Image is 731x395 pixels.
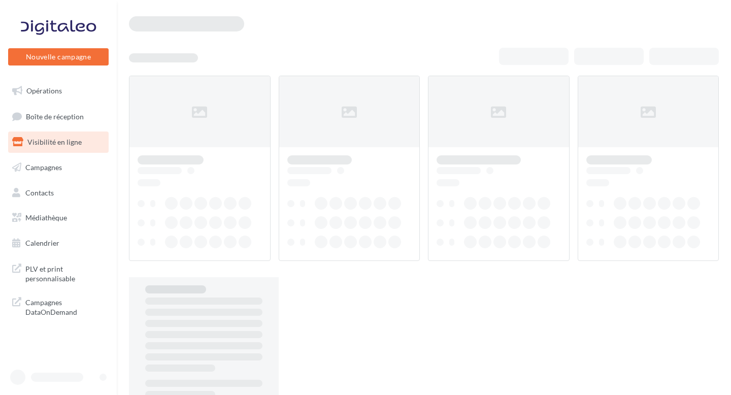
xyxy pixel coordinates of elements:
[25,213,67,222] span: Médiathèque
[25,262,105,284] span: PLV et print personnalisable
[6,80,111,102] a: Opérations
[6,258,111,288] a: PLV et print personnalisable
[6,157,111,178] a: Campagnes
[6,233,111,254] a: Calendrier
[6,291,111,321] a: Campagnes DataOnDemand
[6,182,111,204] a: Contacts
[6,207,111,228] a: Médiathèque
[26,112,84,120] span: Boîte de réception
[6,131,111,153] a: Visibilité en ligne
[25,188,54,196] span: Contacts
[6,106,111,127] a: Boîte de réception
[27,138,82,146] span: Visibilité en ligne
[26,86,62,95] span: Opérations
[25,239,59,247] span: Calendrier
[25,295,105,317] span: Campagnes DataOnDemand
[8,48,109,65] button: Nouvelle campagne
[25,163,62,172] span: Campagnes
